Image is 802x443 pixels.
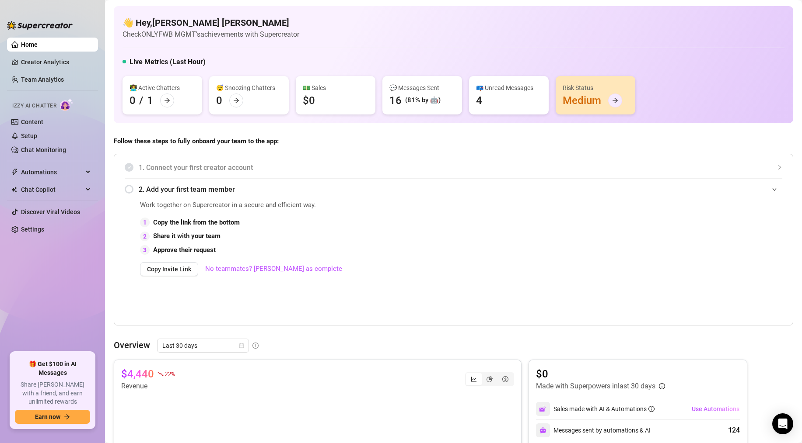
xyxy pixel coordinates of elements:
a: Home [21,41,38,48]
span: arrow-right [233,97,239,104]
div: Risk Status [563,83,628,93]
div: Messages sent by automations & AI [536,423,651,437]
div: 👩‍💻 Active Chatters [130,83,195,93]
img: AI Chatter [60,98,74,111]
div: 16 [389,93,402,107]
div: 💵 Sales [303,83,368,93]
a: Setup [21,132,37,139]
span: Share [PERSON_NAME] with a friend, and earn unlimited rewards [15,381,90,406]
span: thunderbolt [11,169,18,176]
div: 2. Add your first team member [125,179,782,200]
strong: Follow these steps to fully onboard your team to the app: [114,137,279,145]
span: fall [158,371,164,377]
span: Use Automations [692,405,739,412]
img: svg%3e [539,427,546,434]
a: Team Analytics [21,76,64,83]
span: dollar-circle [502,376,508,382]
span: Work together on Supercreator in a secure and efficient way. [140,200,585,211]
div: 0 [130,93,136,107]
div: 0 [216,93,222,107]
iframe: Adding Team Members [607,200,782,312]
span: 22 % [165,370,175,378]
div: 4 [476,93,482,107]
h5: Live Metrics (Last Hour) [130,57,206,67]
span: info-circle [252,343,259,349]
span: 2. Add your first team member [139,184,782,195]
div: segmented control [465,372,514,386]
span: expanded [772,187,777,192]
h4: 👋 Hey, [PERSON_NAME] [PERSON_NAME] [123,17,299,29]
article: $4,440 [121,367,154,381]
button: Earn nowarrow-right [15,410,90,424]
div: Open Intercom Messenger [772,413,793,434]
span: Automations [21,165,83,179]
span: Chat Copilot [21,183,83,197]
strong: Share it with your team [153,232,221,240]
article: $0 [536,367,665,381]
div: 1. Connect your first creator account [125,157,782,178]
a: Content [21,118,43,125]
a: Discover Viral Videos [21,208,80,215]
article: Made with Superpowers in last 30 days [536,381,655,391]
span: arrow-right [612,97,618,104]
a: Creator Analytics [21,55,91,69]
article: Check ONLYFWB MGMT's achievements with Supercreator [123,29,299,40]
div: 😴 Snoozing Chatters [216,83,282,93]
span: 1. Connect your first creator account [139,162,782,173]
button: Copy Invite Link [140,262,198,276]
span: info-circle [659,383,665,389]
a: No teammates? [PERSON_NAME] as complete [205,264,342,274]
div: 2 [140,232,150,241]
strong: Copy the link from the bottom [153,218,240,226]
span: Copy Invite Link [147,266,191,273]
div: 124 [728,425,740,436]
div: (81% by 🤖) [405,95,441,106]
span: pie-chart [487,376,493,382]
span: calendar [239,343,244,348]
span: arrow-right [164,97,170,104]
div: Sales made with AI & Automations [553,404,655,414]
div: 💬 Messages Sent [389,83,455,93]
span: info-circle [648,406,655,412]
button: Use Automations [691,402,740,416]
span: Last 30 days [162,339,244,352]
span: 🎁 Get $100 in AI Messages [15,360,90,377]
span: line-chart [471,376,477,382]
div: 📪 Unread Messages [476,83,542,93]
a: Settings [21,226,44,233]
span: Izzy AI Chatter [12,102,56,110]
div: 3 [140,245,150,255]
div: $0 [303,93,315,107]
span: Earn now [35,413,60,420]
img: svg%3e [539,405,547,413]
img: Chat Copilot [11,187,17,193]
img: logo-BBDzfeDw.svg [7,21,73,30]
article: Revenue [121,381,175,391]
div: 1 [140,218,150,227]
span: collapsed [777,165,782,170]
article: Overview [114,339,150,352]
div: 1 [147,93,153,107]
strong: Approve their request [153,246,216,254]
a: Chat Monitoring [21,146,66,153]
span: arrow-right [64,414,70,420]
